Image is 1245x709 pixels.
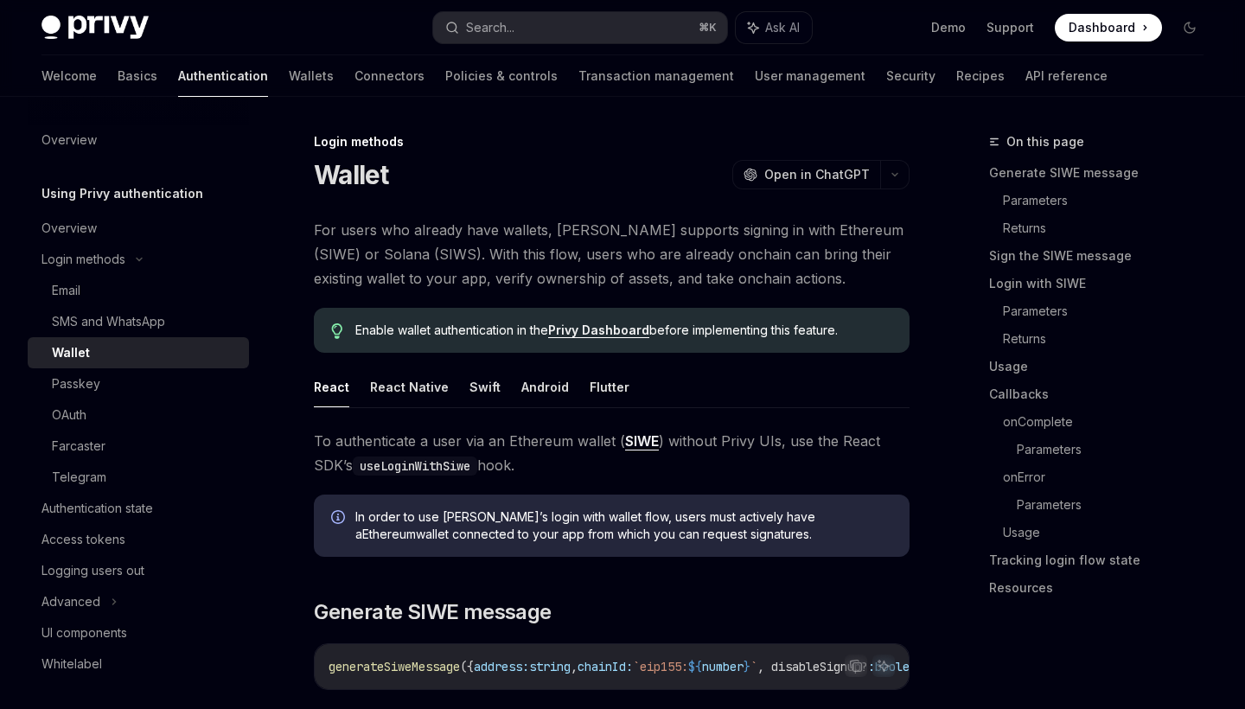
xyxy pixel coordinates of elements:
a: Authentication [178,55,268,97]
a: Connectors [354,55,425,97]
a: Transaction management [578,55,734,97]
div: Logging users out [41,560,144,581]
button: Android [521,367,569,407]
a: Parameters [1017,436,1217,463]
a: Sign the SIWE message [989,242,1217,270]
a: Support [986,19,1034,36]
a: Whitelabel [28,648,249,680]
span: Dashboard [1069,19,1135,36]
div: Farcaster [52,436,105,457]
a: Resources [989,574,1217,602]
span: ${ [688,659,702,674]
button: Ask AI [736,12,812,43]
span: To authenticate a user via an Ethereum wallet ( ) without Privy UIs, use the React SDK’s hook. [314,429,910,477]
a: Parameters [1003,187,1217,214]
span: ` [750,659,757,674]
a: OAuth [28,399,249,431]
a: Returns [1003,325,1217,353]
div: Email [52,280,80,301]
code: useLoginWithSiwe [353,457,477,476]
a: SIWE [625,432,659,450]
button: Open in ChatGPT [732,160,880,189]
a: Wallet [28,337,249,368]
div: SMS and WhatsApp [52,311,165,332]
span: chainId: [578,659,633,674]
span: Ask AI [765,19,800,36]
a: Wallets [289,55,334,97]
h5: Using Privy authentication [41,183,203,204]
svg: Info [331,510,348,527]
a: Callbacks [989,380,1217,408]
div: Advanced [41,591,100,612]
button: Toggle dark mode [1176,14,1203,42]
div: Telegram [52,467,106,488]
h1: Wallet [314,159,389,190]
a: Generate SIWE message [989,159,1217,187]
div: Overview [41,130,97,150]
div: Overview [41,218,97,239]
span: Generate SIWE message [314,598,551,626]
a: Recipes [956,55,1005,97]
a: Access tokens [28,524,249,555]
div: Search... [466,17,514,38]
div: Access tokens [41,529,125,550]
a: Dashboard [1055,14,1162,42]
button: Swift [469,367,501,407]
a: API reference [1025,55,1108,97]
span: In order to use [PERSON_NAME]’s login with wallet flow, users must actively have a Ethereum walle... [355,508,892,543]
a: Farcaster [28,431,249,462]
button: Ask AI [872,655,895,677]
a: onComplete [1003,408,1217,436]
a: Tracking login flow state [989,546,1217,574]
span: Enable wallet authentication in the before implementing this feature. [355,322,892,339]
a: Email [28,275,249,306]
a: User management [755,55,865,97]
a: Logging users out [28,555,249,586]
div: Wallet [52,342,90,363]
a: Demo [931,19,966,36]
a: Login with SIWE [989,270,1217,297]
span: ({ [460,659,474,674]
span: string [529,659,571,674]
a: SMS and WhatsApp [28,306,249,337]
button: React [314,367,349,407]
a: Policies & controls [445,55,558,97]
div: Login methods [314,133,910,150]
div: OAuth [52,405,86,425]
span: } [744,659,750,674]
span: Open in ChatGPT [764,166,870,183]
span: `eip155: [633,659,688,674]
svg: Tip [331,323,343,339]
span: address: [474,659,529,674]
div: Authentication state [41,498,153,519]
img: dark logo [41,16,149,40]
a: Welcome [41,55,97,97]
span: For users who already have wallets, [PERSON_NAME] supports signing in with Ethereum (SIWE) or Sol... [314,218,910,291]
a: Overview [28,213,249,244]
span: , [571,659,578,674]
button: Flutter [590,367,629,407]
button: Copy the contents from the code block [845,655,867,677]
a: Passkey [28,368,249,399]
a: Usage [989,353,1217,380]
a: Overview [28,125,249,156]
span: boolean [875,659,923,674]
span: , disableSignup? [757,659,868,674]
div: Login methods [41,249,125,270]
a: Parameters [1017,491,1217,519]
a: Privy Dashboard [548,323,649,338]
a: Returns [1003,214,1217,242]
a: Basics [118,55,157,97]
a: Telegram [28,462,249,493]
span: : [868,659,875,674]
span: On this page [1006,131,1084,152]
a: Security [886,55,935,97]
button: React Native [370,367,449,407]
span: ⌘ K [699,21,717,35]
span: number [702,659,744,674]
a: Usage [1003,519,1217,546]
a: UI components [28,617,249,648]
a: Authentication state [28,493,249,524]
a: onError [1003,463,1217,491]
div: UI components [41,623,127,643]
